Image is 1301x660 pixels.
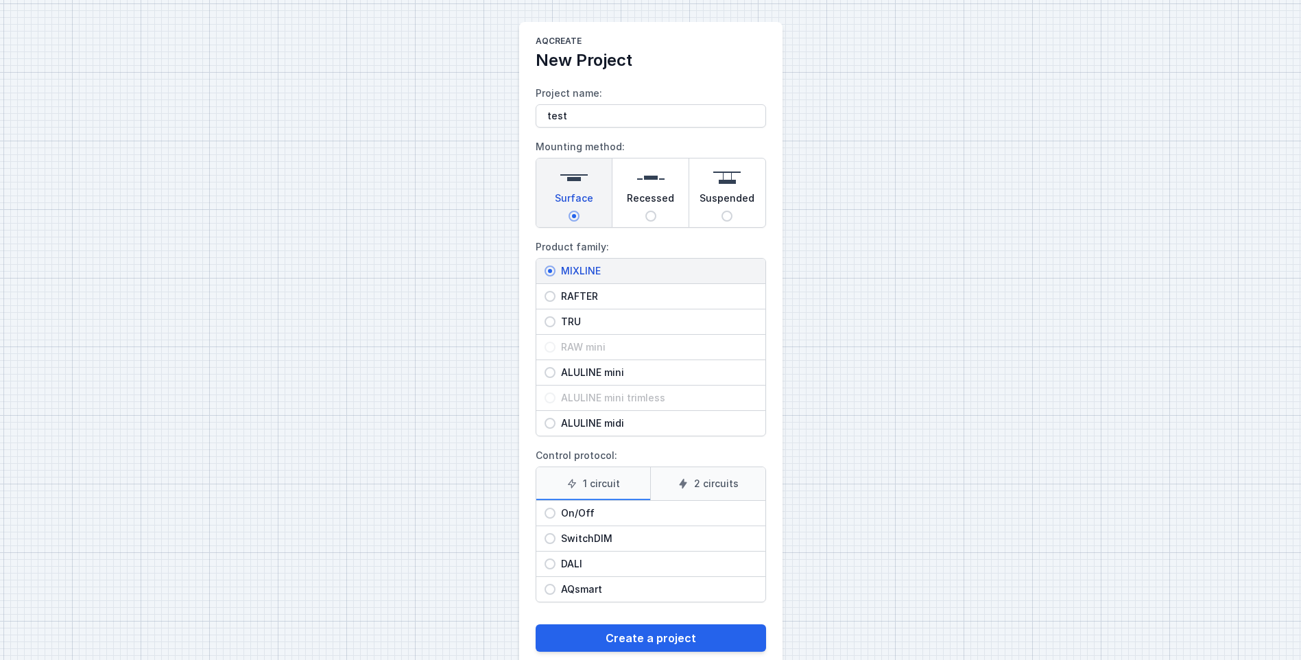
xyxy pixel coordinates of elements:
[556,416,757,430] span: ALULINE midi
[536,236,766,436] label: Product family:
[545,508,556,519] input: On/Off
[545,584,556,595] input: AQsmart
[545,533,556,544] input: SwitchDIM
[556,290,757,303] span: RAFTER
[569,211,580,222] input: Surface
[721,211,732,222] input: Suspended
[536,104,766,128] input: Project name:
[556,315,757,329] span: TRU
[556,557,757,571] span: DALI
[545,266,556,276] input: MIXLINE
[556,582,757,596] span: AQsmart
[645,211,656,222] input: Recessed
[536,467,651,500] label: 1 circuit
[545,367,556,378] input: ALULINE mini
[536,49,766,71] h2: New Project
[627,191,674,211] span: Recessed
[545,291,556,302] input: RAFTER
[536,82,766,128] label: Project name:
[637,164,665,191] img: recessed.svg
[536,624,766,652] button: Create a project
[536,36,766,49] h1: AQcreate
[556,366,757,379] span: ALULINE mini
[700,191,754,211] span: Suspended
[556,506,757,520] span: On/Off
[536,445,766,602] label: Control protocol:
[560,164,588,191] img: surface.svg
[556,532,757,545] span: SwitchDIM
[536,136,766,228] label: Mounting method:
[713,164,741,191] img: suspended.svg
[650,467,765,500] label: 2 circuits
[555,191,593,211] span: Surface
[556,264,757,278] span: MIXLINE
[545,316,556,327] input: TRU
[545,558,556,569] input: DALI
[545,418,556,429] input: ALULINE midi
